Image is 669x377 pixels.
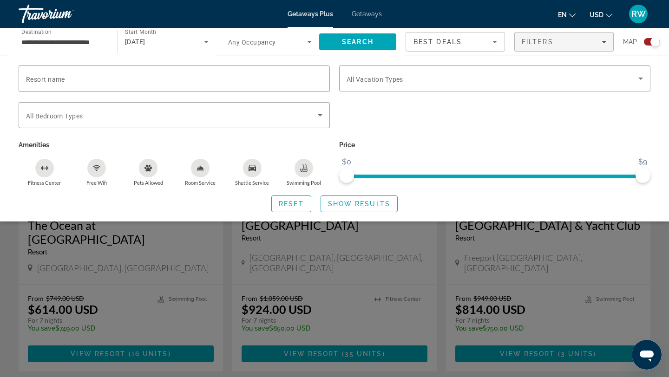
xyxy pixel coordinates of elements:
[21,37,105,48] input: Select destination
[413,36,497,47] mat-select: Sort by
[590,11,603,19] span: USD
[71,158,123,186] button: Free Wifi
[235,180,269,186] span: Shuttle Service
[328,200,390,208] span: Show Results
[19,2,111,26] a: Travorium
[26,76,65,83] span: Resort name
[319,33,396,50] button: Search
[637,155,649,169] span: $9
[287,180,321,186] span: Swimming Pool
[522,38,553,45] span: Filters
[347,76,403,83] span: All Vacation Types
[631,9,646,19] span: RW
[339,138,650,151] p: Price
[279,200,304,208] span: Reset
[174,158,226,186] button: Room Service
[86,180,107,186] span: Free Wifi
[125,38,145,45] span: [DATE]
[514,32,614,52] button: Filters
[590,8,612,21] button: Change currency
[341,155,353,169] span: $0
[626,4,650,24] button: User Menu
[19,138,330,151] p: Amenities
[288,10,333,18] a: Getaways Plus
[413,38,462,45] span: Best Deals
[558,11,567,19] span: en
[122,158,174,186] button: Pets Allowed
[352,10,382,18] a: Getaways
[21,28,52,35] span: Destination
[342,38,374,45] span: Search
[632,340,662,370] iframe: Button to launch messaging window
[558,8,576,21] button: Change language
[636,168,650,183] span: ngx-slider-max
[125,29,156,35] span: Start Month
[271,195,311,212] button: Reset
[28,180,61,186] span: Fitness Center
[339,175,650,176] ngx-slider: ngx-slider
[226,158,278,186] button: Shuttle Service
[278,158,330,186] button: Swimming Pool
[339,168,354,183] span: ngx-slider
[623,35,637,48] span: Map
[321,195,398,212] button: Show Results
[185,180,216,186] span: Room Service
[26,112,83,120] span: All Bedroom Types
[228,39,276,46] span: Any Occupancy
[19,158,71,186] button: Fitness Center
[134,180,163,186] span: Pets Allowed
